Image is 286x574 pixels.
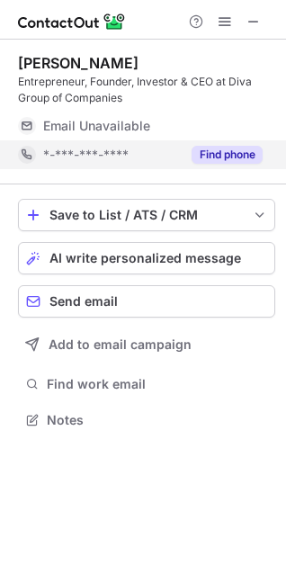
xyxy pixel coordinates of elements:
[18,328,275,361] button: Add to email campaign
[18,199,275,231] button: save-profile-one-click
[18,54,139,72] div: [PERSON_NAME]
[49,251,241,265] span: AI write personalized message
[43,118,150,134] span: Email Unavailable
[49,337,192,352] span: Add to email campaign
[192,146,263,164] button: Reveal Button
[49,208,244,222] div: Save to List / ATS / CRM
[18,74,275,106] div: Entrepreneur, Founder, Investor & CEO at Diva Group of Companies
[18,285,275,318] button: Send email
[47,376,268,392] span: Find work email
[18,372,275,397] button: Find work email
[47,412,268,428] span: Notes
[18,408,275,433] button: Notes
[49,294,118,309] span: Send email
[18,242,275,274] button: AI write personalized message
[18,11,126,32] img: ContactOut v5.3.10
